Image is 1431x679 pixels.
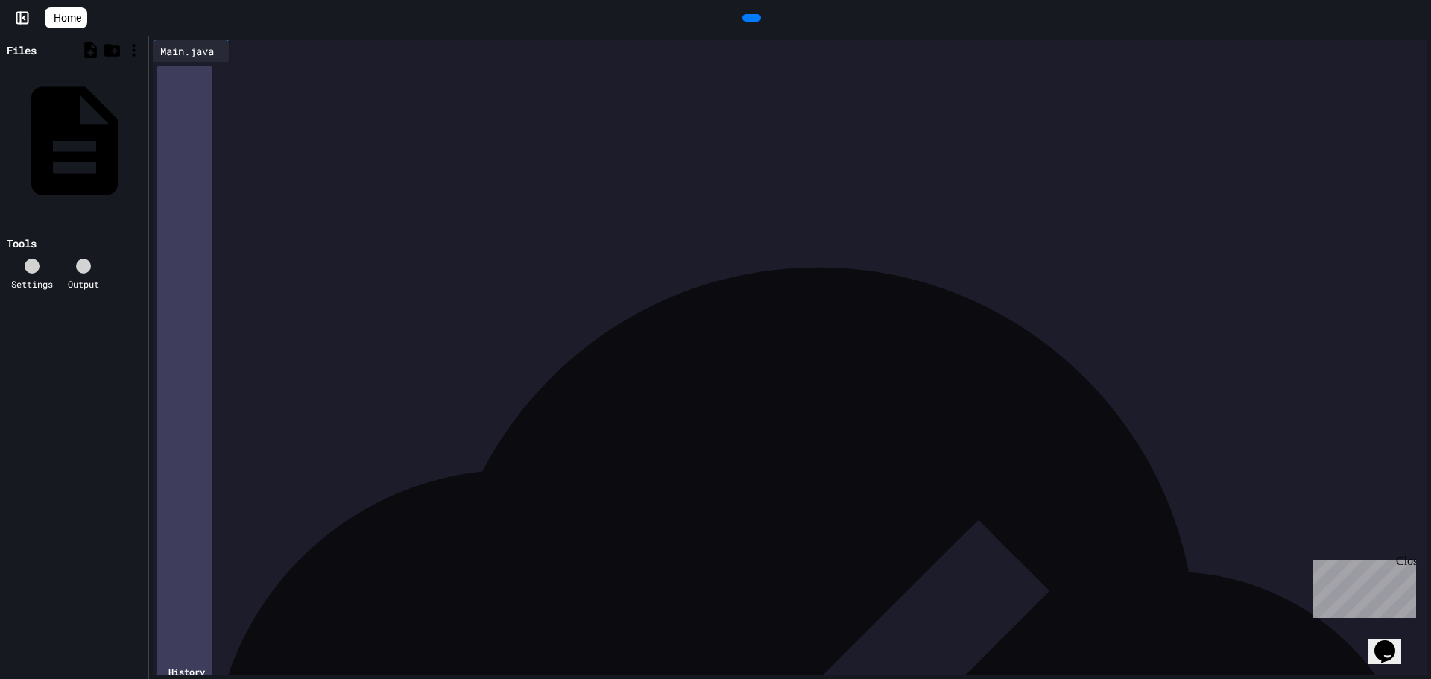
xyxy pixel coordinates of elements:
[54,10,81,25] span: Home
[11,277,53,291] div: Settings
[45,7,87,28] a: Home
[7,42,37,58] div: Files
[1368,619,1416,664] iframe: chat widget
[1307,555,1416,618] iframe: chat widget
[153,43,221,59] div: Main.java
[6,6,103,95] div: Chat with us now!Close
[153,40,230,62] div: Main.java
[7,236,37,251] div: Tools
[68,277,99,291] div: Output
